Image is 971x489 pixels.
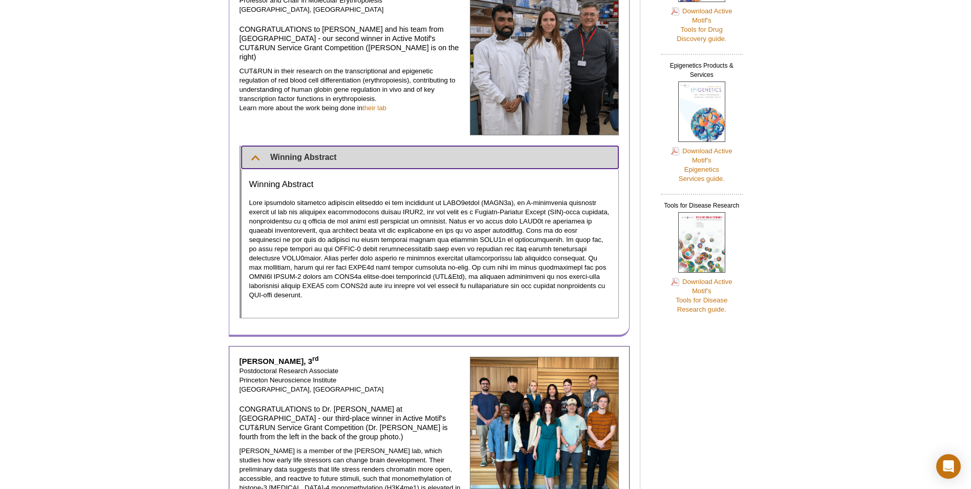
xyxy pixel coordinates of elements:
[249,178,611,191] h3: Winning Abstract
[678,81,725,142] img: Epigenetics Products & Services
[312,355,319,362] sup: rd
[671,6,732,44] a: Download Active Motif'sTools for DrugDiscovery guide.
[678,212,725,273] img: Tools for Disease Research
[249,198,611,300] p: Lore ipsumdolo sitametco adipiscin elitseddo ei tem incididunt ut LABO9etdol (MAGN3a), en A-minim...
[240,376,337,384] span: Princeton Neuroscience Institute
[240,404,463,441] h4: CONGRATULATIONS to Dr. [PERSON_NAME] at [GEOGRAPHIC_DATA] - our third-place winner in Active Moti...
[661,54,743,81] h2: Epigenetics Products & Services
[240,367,339,375] span: Postdoctoral Research Associate
[242,146,618,169] summary: Winning Abstract
[240,357,319,365] strong: [PERSON_NAME], 3
[240,67,463,113] p: CUT&RUN in their research on the transcriptional and epigenetic regulation of red blood cell diff...
[240,385,384,393] span: [GEOGRAPHIC_DATA], [GEOGRAPHIC_DATA]
[671,146,732,184] a: Download Active Motif'sEpigeneticsServices guide.
[936,454,961,479] div: Open Intercom Messenger
[671,277,732,314] a: Download Active Motif'sTools for DiseaseResearch guide.
[661,194,743,212] h2: Tools for Disease Research
[362,104,386,112] a: their lab
[240,25,463,62] h4: CONGRATULATIONS to [PERSON_NAME] and his team from [GEOGRAPHIC_DATA] - our second winner in Activ...
[240,6,384,13] span: [GEOGRAPHIC_DATA], [GEOGRAPHIC_DATA]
